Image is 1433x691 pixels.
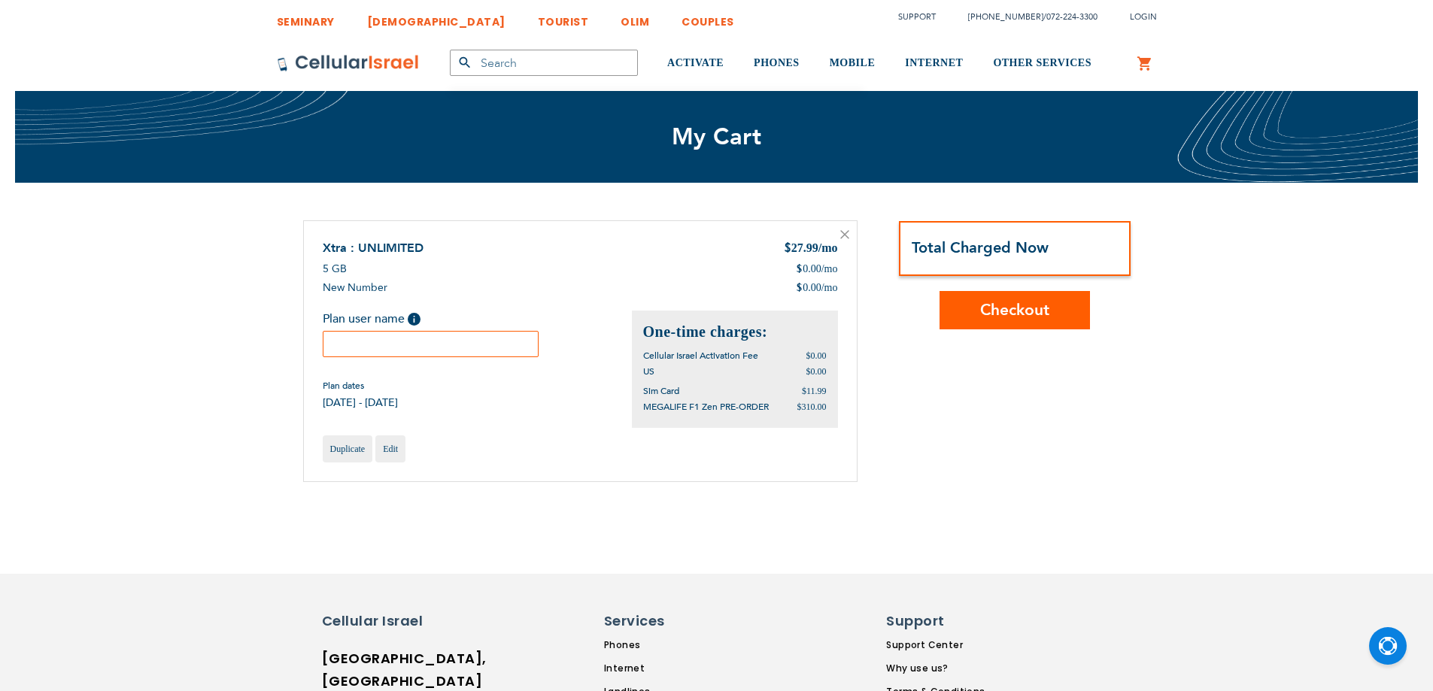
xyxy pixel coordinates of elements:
[672,121,762,153] span: My Cart
[821,280,838,295] span: /mo
[968,11,1043,23] a: [PHONE_NUMBER]
[323,280,387,295] span: New Number
[886,638,985,652] a: Support Center
[940,291,1090,329] button: Checkout
[953,6,1098,28] li: /
[682,4,734,32] a: COUPLES
[905,57,963,68] span: INTERNET
[643,365,654,377] span: US
[754,57,800,68] span: PHONES
[797,402,827,412] span: $310.00
[408,313,420,326] span: Help
[818,241,838,254] span: /mo
[643,401,769,413] span: MEGALIFE F1 Zen PRE-ORDER
[784,241,791,258] span: $
[886,611,976,631] h6: Support
[1046,11,1098,23] a: 072-224-3300
[898,11,936,23] a: Support
[993,35,1091,92] a: OTHER SERVICES
[796,262,837,277] div: 0.00
[806,350,827,361] span: $0.00
[323,435,373,462] a: Duplicate
[643,322,827,342] h2: One-time charges:
[323,311,405,327] span: Plan user name
[538,4,589,32] a: TOURIST
[604,662,741,675] a: Internet
[905,35,963,92] a: INTERNET
[821,262,838,277] span: /mo
[754,35,800,92] a: PHONES
[667,57,724,68] span: ACTIVATE
[993,57,1091,68] span: OTHER SERVICES
[667,35,724,92] a: ACTIVATE
[322,611,450,631] h6: Cellular Israel
[277,4,335,32] a: SEMINARY
[912,238,1049,258] strong: Total Charged Now
[323,380,398,392] span: Plan dates
[643,385,679,397] span: Sim Card
[796,262,803,277] span: $
[830,35,876,92] a: MOBILE
[277,54,420,72] img: Cellular Israel Logo
[830,57,876,68] span: MOBILE
[383,444,398,454] span: Edit
[621,4,649,32] a: OLIM
[796,280,837,295] div: 0.00
[796,280,803,295] span: $
[886,662,985,675] a: Why use us?
[643,350,758,362] span: Cellular Israel Activation Fee
[980,299,1049,321] span: Checkout
[323,396,398,410] span: [DATE] - [DATE]
[330,444,366,454] span: Duplicate
[323,240,424,256] a: Xtra : UNLIMITED
[604,638,741,652] a: Phones
[1130,11,1157,23] span: Login
[604,611,732,631] h6: Services
[367,4,505,32] a: [DEMOGRAPHIC_DATA]
[375,435,405,462] a: Edit
[450,50,638,76] input: Search
[806,366,827,377] span: $0.00
[784,240,838,258] div: 27.99
[802,386,827,396] span: $11.99
[323,262,347,276] span: 5 GB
